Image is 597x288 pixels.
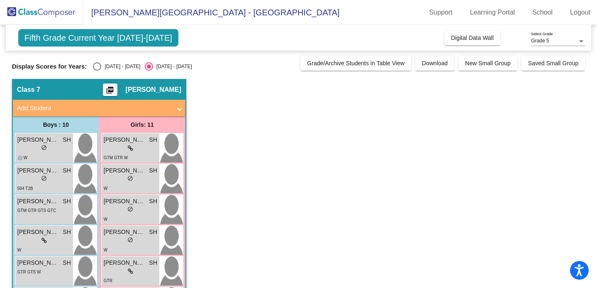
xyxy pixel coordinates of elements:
span: Class 7 [17,86,40,94]
span: SH [63,135,71,144]
span: [PERSON_NAME] [17,135,59,144]
span: SH [149,135,157,144]
span: GTM GTR W [104,155,128,160]
button: New Small Group [458,56,517,71]
div: Boys : 10 [13,116,99,133]
span: SH [63,166,71,175]
a: Support [423,6,459,19]
button: Grade/Archive Students in Table View [300,56,411,71]
span: SH [149,197,157,206]
span: W [17,248,21,252]
a: Learning Portal [463,6,522,19]
mat-panel-title: Add Student [17,103,171,113]
button: Download [415,56,454,71]
span: [PERSON_NAME][GEOGRAPHIC_DATA] - [GEOGRAPHIC_DATA] [83,6,340,19]
span: New Small Group [465,60,511,66]
span: SH [149,166,157,175]
span: [PERSON_NAME] [17,166,59,175]
span: [PERSON_NAME] [17,258,59,267]
span: W [104,186,107,191]
span: [PERSON_NAME] [17,197,59,206]
div: Girls: 11 [99,116,185,133]
mat-expansion-panel-header: Add Student [13,100,185,116]
mat-icon: picture_as_pdf [105,86,115,98]
span: [PERSON_NAME] [104,166,145,175]
span: SH [63,197,71,206]
span: SH [63,228,71,236]
span: 504 T2B [17,186,33,191]
span: Display Scores for Years: [12,63,87,70]
span: [PERSON_NAME] [17,228,59,236]
span: [PERSON_NAME] [104,135,145,144]
span: Grade 5 [531,38,549,44]
span: SH [63,258,71,267]
span: 🏥 W [17,155,27,160]
span: Download [422,60,448,66]
span: do_not_disturb_alt [127,237,133,243]
span: do_not_disturb_alt [127,206,133,212]
button: Print Students Details [103,84,117,96]
span: Saved Small Group [528,60,578,66]
span: do_not_disturb_alt [41,175,47,181]
span: Fifth Grade Current Year [DATE]-[DATE] [18,29,178,47]
span: [PERSON_NAME] [104,228,145,236]
span: GTM GTR GTS GTC [17,208,56,213]
span: SH [149,258,157,267]
span: W [104,248,107,252]
span: Grade/Archive Students in Table View [307,60,404,66]
span: GTR GTS W [17,270,41,274]
span: GTR [104,278,112,283]
span: [PERSON_NAME] [104,258,145,267]
div: [DATE] - [DATE] [101,63,140,70]
mat-radio-group: Select an option [93,62,192,71]
span: [PERSON_NAME] [104,197,145,206]
span: do_not_disturb_alt [127,175,133,181]
span: [PERSON_NAME] [126,86,181,94]
a: Logout [563,6,597,19]
span: do_not_disturb_alt [41,145,47,150]
button: Saved Small Group [521,56,585,71]
span: W [104,217,107,222]
span: SH [149,228,157,236]
div: [DATE] - [DATE] [153,63,192,70]
button: Digital Data Wall [444,30,500,45]
a: School [526,6,559,19]
span: Digital Data Wall [451,34,494,41]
